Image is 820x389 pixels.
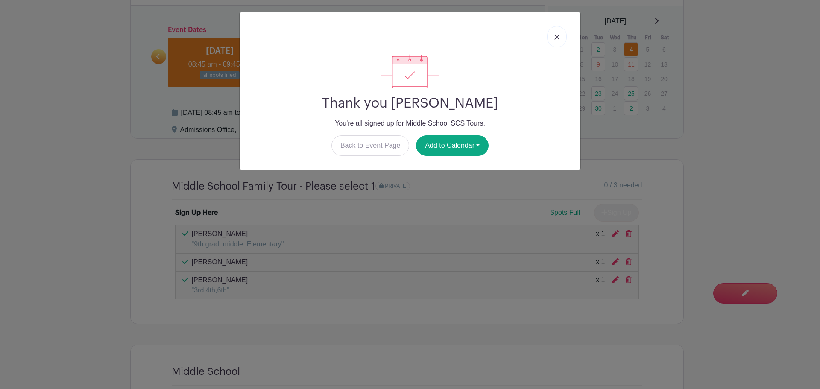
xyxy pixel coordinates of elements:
[554,35,559,40] img: close_button-5f87c8562297e5c2d7936805f587ecaba9071eb48480494691a3f1689db116b3.svg
[246,95,574,111] h2: Thank you [PERSON_NAME]
[381,54,439,88] img: signup_complete-c468d5dda3e2740ee63a24cb0ba0d3ce5d8a4ecd24259e683200fb1569d990c8.svg
[416,135,489,156] button: Add to Calendar
[246,118,574,129] p: You're all signed up for Middle School SCS Tours.
[331,135,410,156] a: Back to Event Page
